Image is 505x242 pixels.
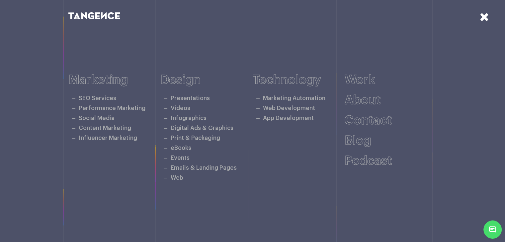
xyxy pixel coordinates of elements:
[263,95,325,101] a: Marketing Automation
[171,135,220,141] a: Print & Packaging
[253,73,345,87] h6: Technology
[79,135,137,141] a: Influencer Marketing
[171,105,190,111] a: Videos
[171,115,207,121] a: Infographics
[345,135,371,147] a: Blog
[79,105,145,111] a: Performance Marketing
[171,125,233,131] a: Digital Ads & Graphics
[483,220,502,239] span: Chat Widget
[160,73,253,87] h6: Design
[79,95,116,101] a: SEO Services
[171,145,191,151] a: eBooks
[345,74,375,86] a: Work
[171,165,237,171] a: Emails & Landing Pages
[171,95,210,101] a: Presentations
[345,114,392,127] a: Contact
[171,155,190,161] a: Events
[263,105,315,111] a: Web Development
[345,94,380,106] a: About
[171,175,183,181] a: Web
[79,115,115,121] a: Social Media
[68,73,161,87] h6: Marketing
[345,155,392,167] a: Podcast
[263,115,314,121] a: App Development
[79,125,131,131] a: Content Marketing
